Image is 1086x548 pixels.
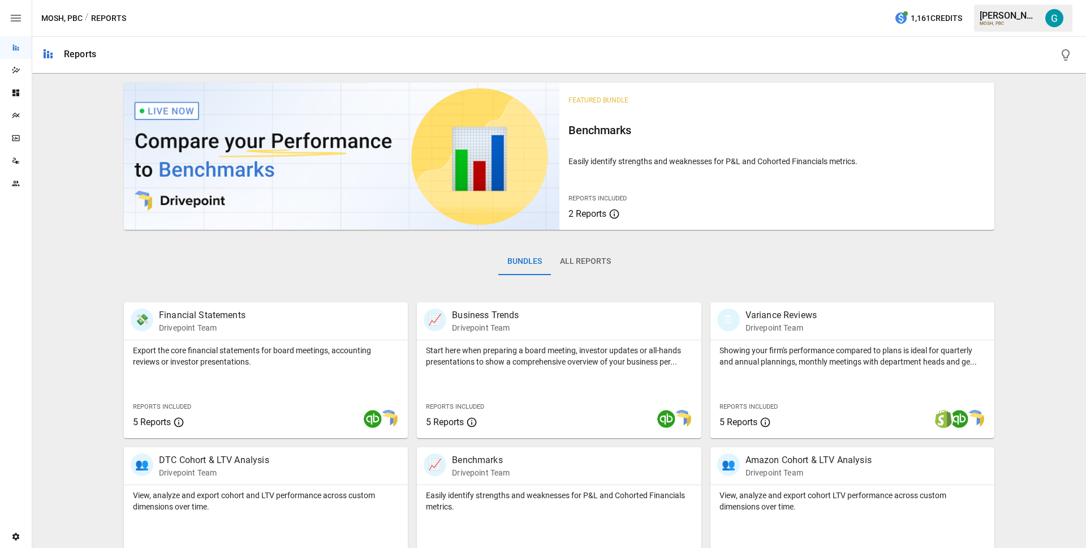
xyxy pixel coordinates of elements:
[568,121,986,139] h6: Benchmarks
[159,322,245,333] p: Drivepoint Team
[745,467,872,478] p: Drivepoint Team
[911,11,962,25] span: 1,161 Credits
[719,490,985,512] p: View, analyze and export cohort LTV performance across custom dimensions over time.
[452,309,519,322] p: Business Trends
[1045,9,1063,27] img: Gavin Acres
[657,410,675,428] img: quickbooks
[498,248,551,275] button: Bundles
[452,322,519,333] p: Drivepoint Team
[133,417,171,427] span: 5 Reports
[890,8,967,29] button: 1,161Credits
[133,490,399,512] p: View, analyze and export cohort and LTV performance across custom dimensions over time.
[64,49,96,59] div: Reports
[364,410,382,428] img: quickbooks
[717,309,740,331] div: 🗓
[568,96,628,104] span: Featured Bundle
[380,410,398,428] img: smart model
[424,453,446,476] div: 📈
[124,83,559,230] img: video thumbnail
[934,410,953,428] img: shopify
[133,403,191,410] span: Reports Included
[719,403,778,410] span: Reports Included
[131,309,153,331] div: 💸
[745,322,817,333] p: Drivepoint Team
[131,453,153,476] div: 👥
[568,208,606,219] span: 2 Reports
[133,345,399,367] p: Export the core financial statements for board meetings, accounting reviews or investor presentat...
[1038,2,1070,34] button: Gavin Acres
[426,403,484,410] span: Reports Included
[717,453,740,476] div: 👥
[745,309,817,322] p: Variance Reviews
[551,248,620,275] button: All Reports
[980,21,1038,26] div: MOSH, PBC
[424,309,446,331] div: 📈
[568,156,986,167] p: Easily identify strengths and weaknesses for P&L and Cohorted Financials metrics.
[719,417,757,427] span: 5 Reports
[426,345,692,367] p: Start here when preparing a board meeting, investor updates or all-hands presentations to show a ...
[673,410,691,428] img: smart model
[452,453,510,467] p: Benchmarks
[745,453,872,467] p: Amazon Cohort & LTV Analysis
[980,10,1038,21] div: [PERSON_NAME]
[568,195,627,202] span: Reports Included
[426,417,464,427] span: 5 Reports
[159,309,245,322] p: Financial Statements
[41,11,83,25] button: MOSH, PBC
[966,410,984,428] img: smart model
[159,453,269,467] p: DTC Cohort & LTV Analysis
[950,410,968,428] img: quickbooks
[719,345,985,367] p: Showing your firm's performance compared to plans is ideal for quarterly and annual plannings, mo...
[159,467,269,478] p: Drivepoint Team
[452,467,510,478] p: Drivepoint Team
[426,490,692,512] p: Easily identify strengths and weaknesses for P&L and Cohorted Financials metrics.
[85,11,89,25] div: /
